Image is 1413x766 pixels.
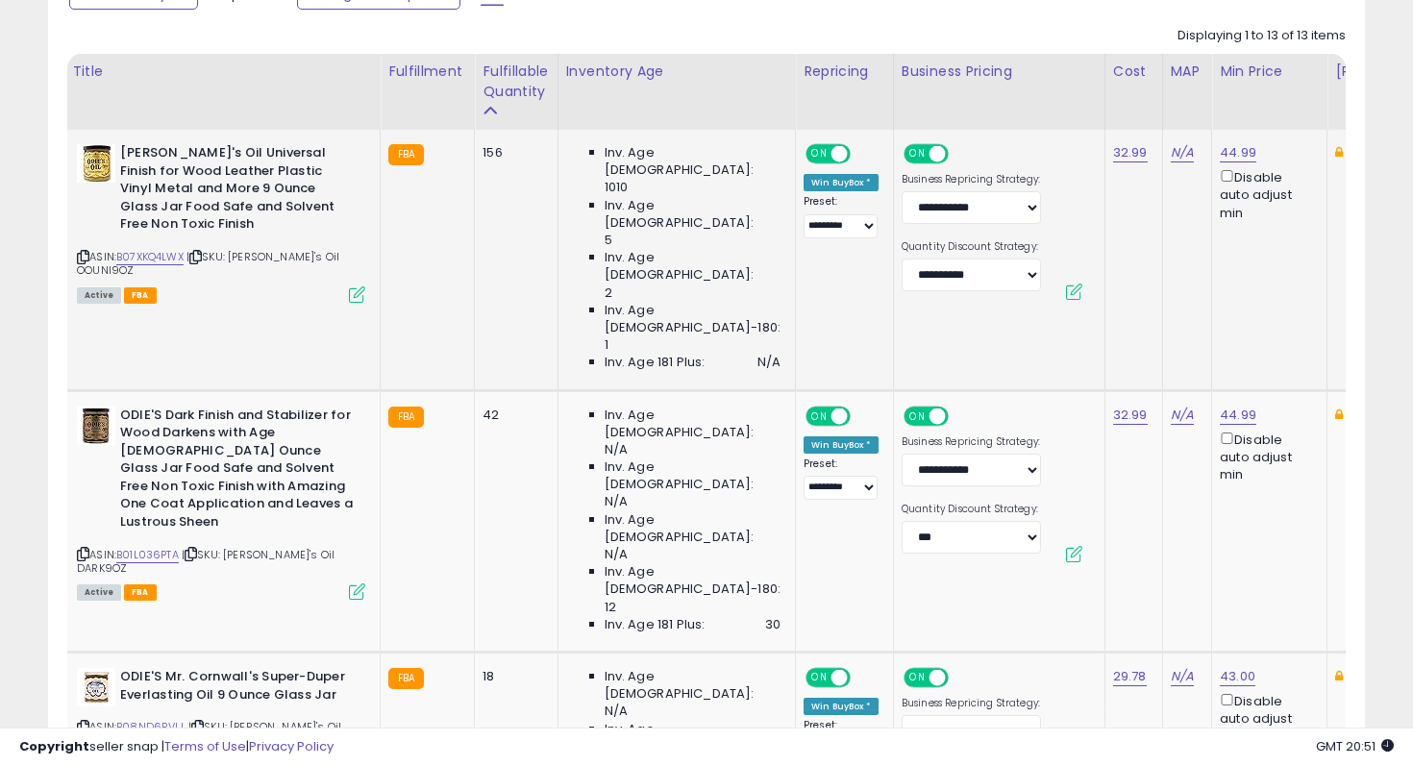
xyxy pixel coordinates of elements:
span: 30 [765,616,781,633]
div: Displaying 1 to 13 of 13 items [1177,27,1346,45]
span: | SKU: [PERSON_NAME]'s Oil OOUNI9OZ [77,249,339,278]
a: N/A [1171,143,1194,162]
span: FBA [124,287,157,304]
span: ON [807,408,831,424]
span: N/A [605,703,628,720]
b: ODIE'S Mr. Cornwall's Super-Duper Everlasting Oil 9 Ounce Glass Jar [120,668,354,708]
span: N/A [605,441,628,458]
strong: Copyright [19,737,89,755]
div: Inventory Age [566,62,787,82]
div: Win BuyBox * [804,436,879,454]
label: Quantity Discount Strategy: [902,240,1041,254]
span: Inv. Age [DEMOGRAPHIC_DATA]-180: [605,563,781,598]
small: FBA [388,144,424,165]
div: 156 [483,144,542,161]
span: N/A [605,546,628,563]
label: Business Repricing Strategy: [902,435,1041,449]
span: Inv. Age 181 Plus: [605,616,706,633]
div: 18 [483,668,542,685]
span: All listings currently available for purchase on Amazon [77,287,121,304]
span: | SKU: [PERSON_NAME]'s Oil DARK9OZ [77,547,335,576]
b: [PERSON_NAME]'s Oil Universal Finish for Wood Leather Plastic Vinyl Metal and More 9 Ounce Glass ... [120,144,354,238]
span: Inv. Age [DEMOGRAPHIC_DATA]: [605,511,781,546]
a: N/A [1171,406,1194,425]
span: Inv. Age [DEMOGRAPHIC_DATA]: [605,668,781,703]
div: Repricing [804,62,885,82]
label: Business Repricing Strategy: [902,173,1041,186]
a: Terms of Use [164,737,246,755]
span: Inv. Age 181 Plus: [605,354,706,371]
img: 41-oiPgSY6L._SL40_.jpg [77,668,115,706]
a: 43.00 [1220,667,1255,686]
span: OFF [946,670,977,686]
span: Inv. Age [DEMOGRAPHIC_DATA]: [605,407,781,441]
div: Preset: [804,195,879,238]
span: Inv. Age [DEMOGRAPHIC_DATA]: [605,197,781,232]
span: Inv. Age [DEMOGRAPHIC_DATA]-180: [605,302,781,336]
span: 2 [605,284,612,302]
div: Win BuyBox * [804,698,879,715]
span: 12 [605,599,616,616]
span: OFF [848,670,879,686]
div: MAP [1171,62,1203,82]
span: 1 [605,336,608,354]
img: 51WspLjBoGL._SL40_.jpg [77,407,115,445]
span: Inv. Age [DEMOGRAPHIC_DATA]: [605,249,781,284]
div: seller snap | | [19,738,334,756]
span: All listings currently available for purchase on Amazon [77,584,121,601]
div: ASIN: [77,144,365,301]
div: 42 [483,407,542,424]
span: ON [807,146,831,162]
a: 32.99 [1113,406,1148,425]
b: ODIE'S Dark Finish and Stabilizer for Wood Darkens with Age [DEMOGRAPHIC_DATA] Ounce Glass Jar Fo... [120,407,354,536]
span: OFF [848,146,879,162]
a: B07XKQ4LWX [116,249,184,265]
img: 51JHjb6y3eL._SL40_.jpg [77,144,115,183]
a: N/A [1171,667,1194,686]
span: ON [807,670,831,686]
span: 1010 [605,179,629,196]
div: Win BuyBox * [804,174,879,191]
a: B01L036PTA [116,547,179,563]
span: ON [905,408,930,424]
div: Fulfillment [388,62,466,82]
div: Disable auto adjust min [1220,690,1312,746]
small: FBA [388,668,424,689]
div: Business Pricing [902,62,1097,82]
small: FBA [388,407,424,428]
span: OFF [946,408,977,424]
span: OFF [946,146,977,162]
span: N/A [605,493,628,510]
div: Cost [1113,62,1154,82]
span: FBA [124,584,157,601]
span: OFF [848,408,879,424]
span: ON [905,670,930,686]
span: Inv. Age [DEMOGRAPHIC_DATA]: [605,458,781,493]
span: 2025-09-9 20:51 GMT [1316,737,1394,755]
div: Title [72,62,372,82]
a: 44.99 [1220,406,1256,425]
div: ASIN: [77,407,365,599]
div: Disable auto adjust min [1220,166,1312,222]
a: 32.99 [1113,143,1148,162]
div: Fulfillable Quantity [483,62,549,102]
div: Preset: [804,457,879,501]
span: N/A [757,354,781,371]
span: ON [905,146,930,162]
div: Disable auto adjust min [1220,429,1312,484]
span: Inv. Age [DEMOGRAPHIC_DATA]: [605,144,781,179]
label: Business Repricing Strategy: [902,697,1041,710]
div: Min Price [1220,62,1319,82]
a: Privacy Policy [249,737,334,755]
a: 29.78 [1113,667,1147,686]
label: Quantity Discount Strategy: [902,503,1041,516]
a: 44.99 [1220,143,1256,162]
span: 5 [605,232,612,249]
